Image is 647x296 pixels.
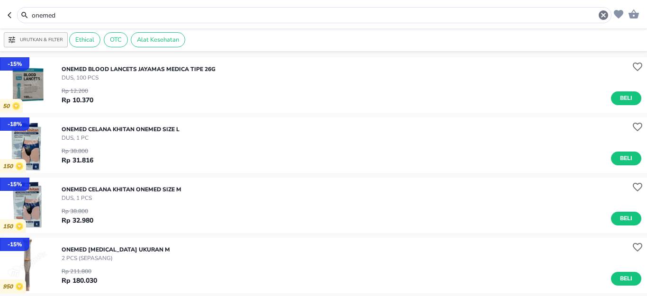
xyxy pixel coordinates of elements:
[618,274,634,284] span: Beli
[104,32,128,47] div: OTC
[62,134,180,142] p: DUS, 1 PC
[62,73,216,82] p: DUS, 100 PCS
[3,283,16,290] p: 950
[62,155,93,165] p: Rp 31.816
[62,147,93,155] p: Rp 38.800
[104,36,127,44] span: OTC
[3,103,12,110] p: 50
[31,10,598,20] input: Cari 4000+ produk di sini
[62,65,216,73] p: ONEMED BLOOD LANCETS Jayamas Medica TIPE 26G
[62,194,181,202] p: DUS, 1 PCS
[611,212,641,225] button: Beli
[62,245,170,254] p: ONEMED [MEDICAL_DATA] UKURAN M
[131,32,185,47] div: Alat Kesehatan
[611,152,641,165] button: Beli
[131,36,185,44] span: Alat Kesehatan
[62,87,93,95] p: Rp 12.200
[618,214,634,224] span: Beli
[3,163,16,170] p: 150
[8,60,22,68] p: - 15 %
[611,91,641,105] button: Beli
[62,276,97,286] p: Rp 180.030
[69,32,100,47] div: Ethical
[20,36,63,44] p: Urutkan & Filter
[618,153,634,163] span: Beli
[62,267,97,276] p: Rp 211.800
[62,95,93,105] p: Rp 10.370
[8,180,22,188] p: - 15 %
[8,120,22,128] p: - 18 %
[62,185,181,194] p: ONEMED CELANA KHITAN Onemed SIZE M
[62,215,93,225] p: Rp 32.980
[618,93,634,103] span: Beli
[4,32,68,47] button: Urutkan & Filter
[62,125,180,134] p: ONEMED CELANA KHITAN Onemed SIZE L
[62,254,170,262] p: 2 PCS (SEPASANG)
[70,36,100,44] span: Ethical
[3,223,16,230] p: 150
[62,207,93,215] p: Rp 38.800
[611,272,641,286] button: Beli
[8,240,22,249] p: - 15 %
